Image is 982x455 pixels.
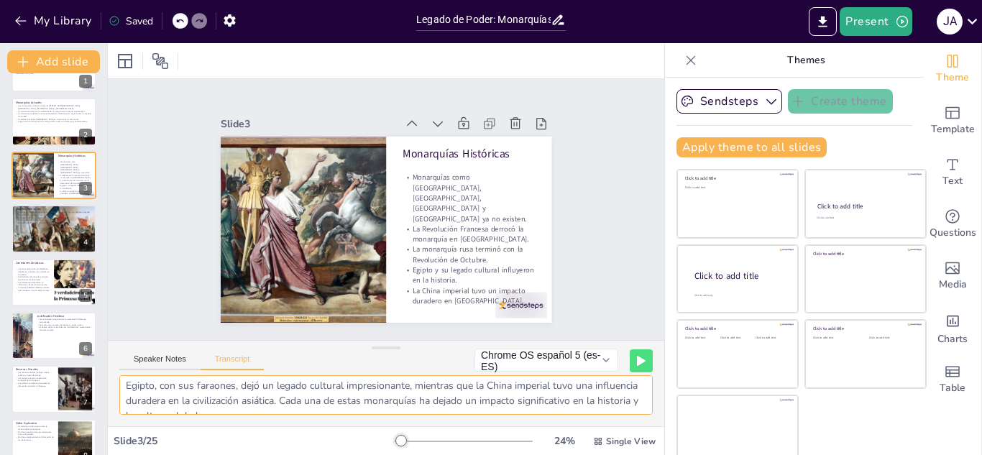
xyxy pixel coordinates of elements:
[720,336,753,340] div: Click to add text
[16,436,54,441] p: El video complementará la información de las diapositivas.
[685,175,788,181] div: Click to add title
[16,382,54,387] p: Los gráficos comparativos visualizarán diferencias en poder e influencia.
[16,101,92,105] p: Monarquías Actuales
[16,214,92,217] p: El Imperio Romano influyó en el derecho y la arquitectura.
[16,219,92,222] p: El Imperio Otomano fue un centro de comercio y cultura.
[756,336,788,340] div: Click to add text
[58,160,92,173] p: Monarquías como [GEOGRAPHIC_DATA], [GEOGRAPHIC_DATA], [GEOGRAPHIC_DATA] y [GEOGRAPHIC_DATA] ya no...
[58,185,92,190] p: Egipto y su legado cultural influyeron en la historia.
[390,247,524,295] p: La monarquía rusa terminó con la Revolución de Octubre.
[937,331,968,347] span: Charts
[937,7,963,36] button: J A
[924,198,981,250] div: Get real-time input from your audience
[16,286,50,291] p: La familia [PERSON_NAME] ha tenido que adaptarse a los cambios sociales.
[79,182,92,195] div: 3
[11,9,98,32] button: My Library
[109,14,153,28] div: Saved
[201,354,265,370] button: Transcript
[395,227,528,275] p: La Revolución Francesa derrocó la monarquía en [GEOGRAPHIC_DATA].
[788,89,893,114] button: Create theme
[869,336,914,340] div: Click to add text
[12,152,96,199] div: 3
[606,436,656,447] span: Single View
[924,302,981,354] div: Add charts and graphs
[16,73,92,75] p: Generated with [URL]
[416,9,551,30] input: Insert title
[694,293,785,297] div: Click to add body
[152,52,169,70] span: Position
[809,7,837,36] button: Export to PowerPoint
[16,267,50,275] p: Las casas reales como los Borbones, Habsburgo y Windsor han influido en la política.
[817,216,912,220] div: Click to add text
[16,222,92,225] p: El Imperio Español dejó una marca en [GEOGRAPHIC_DATA].
[676,137,827,157] button: Apply theme to all slides
[16,207,92,211] p: Imperios Relevantes
[924,147,981,198] div: Add text boxes
[16,261,50,265] p: Conexiones Dinásticas
[813,336,858,340] div: Click to add text
[16,368,54,372] p: Recursos Visuales
[79,75,92,88] div: 1
[930,225,976,241] span: Questions
[16,109,92,112] p: La monarquía británica ha modernizado su imagen para mantener popularidad.
[114,434,395,448] div: Slide 3 / 25
[37,323,92,326] p: Se mantuvieron a través de alianzas y poder militar.
[16,216,92,219] p: El Imperio Bizantino preservó el conocimiento clásico.
[79,289,92,302] div: 5
[58,179,92,184] p: La monarquía rusa terminó con la Revolución de Octubre.
[924,95,981,147] div: Add ready made slides
[16,112,92,117] p: La monarquía española ha enfrentado desafíos históricos pero sigue siendo un símbolo de unidad.
[630,349,653,372] button: Play
[58,190,92,195] p: La China imperial tuvo un impacto duradero en [GEOGRAPHIC_DATA].
[16,211,92,214] p: Imperios como el Romano, Bizantino, Otomano, Español e Inca han dejado un legado.
[685,336,717,340] div: Click to add text
[37,314,92,318] p: Justificación Histórica
[813,251,916,257] div: Click to add title
[817,202,913,211] div: Click to add title
[16,281,50,286] p: Los Habsburgo extendieron su influencia a través de matrimonios.
[702,43,909,78] p: Themes
[16,431,54,436] p: El video mostrará cómo las monarquías han evolucionado.
[79,342,92,355] div: 6
[12,98,96,145] div: 2
[16,275,50,280] p: Los Borbones han estado marcados por alianzas matrimoniales.
[79,236,92,249] div: 4
[58,174,92,179] p: La Revolución Francesa derrocó la monarquía en [GEOGRAPHIC_DATA].
[119,375,653,415] textarea: Ejemplos de monarquías que ya no existen incluyen [GEOGRAPHIC_DATA], [GEOGRAPHIC_DATA], [GEOGRAPH...
[547,434,582,448] div: 24 %
[399,177,539,254] p: Monarquías como [GEOGRAPHIC_DATA], [GEOGRAPHIC_DATA], [GEOGRAPHIC_DATA] y [GEOGRAPHIC_DATA] ya no...
[924,250,981,302] div: Add images, graphics, shapes or video
[37,326,92,331] p: El declive de las monarquías fue impulsado por revoluciones y cambios sociales.
[114,50,137,73] div: Layout
[12,259,96,306] div: 5
[16,104,92,109] p: Las monarquías actuales incluyen el [PERSON_NAME][GEOGRAPHIC_DATA], [GEOGRAPHIC_DATA], [GEOGRAPHI...
[685,186,788,190] div: Click to add text
[16,117,92,120] p: La familia real de los [GEOGRAPHIC_DATA] se involucra en la vida social.
[16,425,54,430] p: Se incluirá un video que resume la historia de las monarquías.
[924,43,981,95] div: Change the overall theme
[813,326,916,331] div: Click to add title
[676,89,782,114] button: Sendsteps
[382,288,516,335] p: La China imperial tuvo un impacto duradero en [GEOGRAPHIC_DATA].
[58,154,92,158] p: Monarquías Históricas
[7,50,100,73] button: Add slide
[241,84,416,134] div: Slide 3
[694,270,786,282] div: Click to add title
[79,129,92,142] div: 2
[387,267,520,315] p: Egipto y su legado cultural influyeron en la historia.
[939,277,967,293] span: Media
[16,372,54,377] p: Los recursos visuales incluyen mapas, gráficos y líneas de tiempo.
[12,365,96,413] div: 7
[940,380,965,396] span: Table
[37,318,92,323] p: Las monarquías surgieron por la necesidad de liderazgo centralizado.
[942,173,963,189] span: Text
[119,354,201,370] button: Speaker Notes
[12,205,96,252] div: 4
[16,421,54,426] p: Video Explicativo
[12,312,96,359] div: 6
[924,354,981,405] div: Add a table
[931,121,975,137] span: Template
[685,326,788,331] div: Click to add title
[840,7,912,36] button: Present
[16,120,92,123] p: Japón tiene la monarquía más antigua del mundo, con tradiciones fundamentales.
